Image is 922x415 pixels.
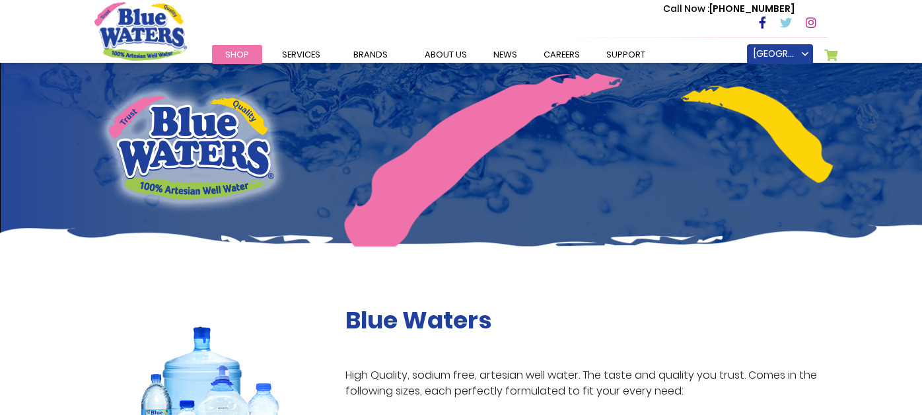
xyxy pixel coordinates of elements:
a: about us [411,45,480,64]
span: Shop [225,48,249,61]
a: careers [530,45,593,64]
span: Services [282,48,320,61]
a: support [593,45,658,64]
p: [PHONE_NUMBER] [663,2,795,16]
p: High Quality, sodium free, artesian well water. The taste and quality you trust. Comes in the fol... [345,367,828,399]
h2: Blue Waters [345,306,828,334]
span: Call Now : [663,2,709,15]
a: store logo [94,2,187,60]
span: Brands [353,48,388,61]
a: [GEOGRAPHIC_DATA] RESIDENTIAL HOME [747,44,813,64]
a: News [480,45,530,64]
